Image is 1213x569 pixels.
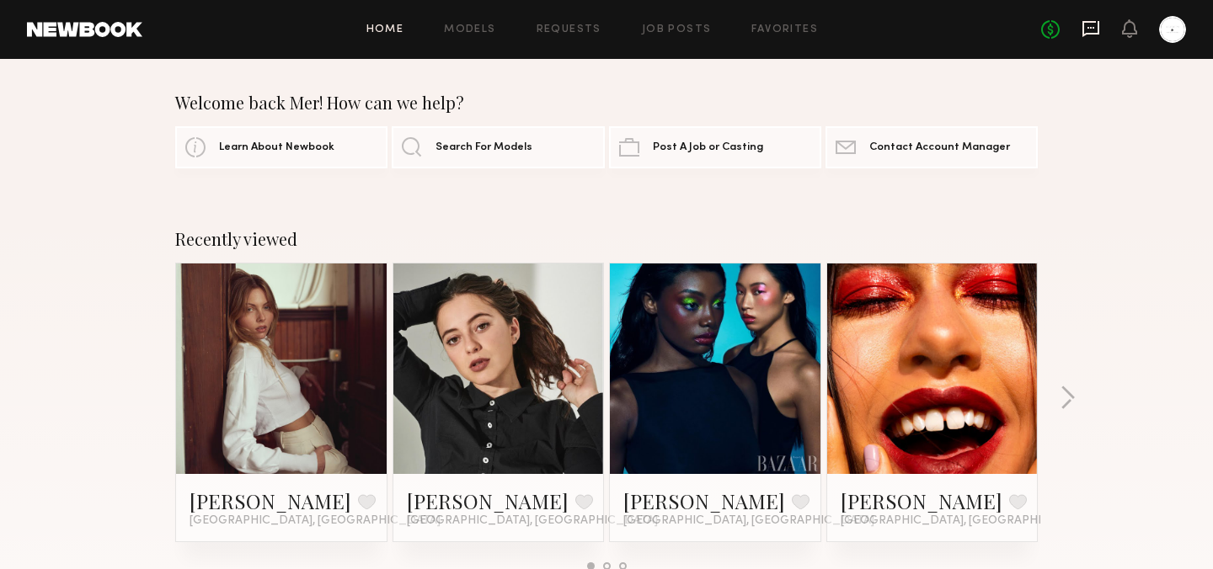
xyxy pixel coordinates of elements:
[751,24,818,35] a: Favorites
[407,514,658,528] span: [GEOGRAPHIC_DATA], [GEOGRAPHIC_DATA]
[537,24,601,35] a: Requests
[219,142,334,153] span: Learn About Newbook
[826,126,1038,168] a: Contact Account Manager
[653,142,763,153] span: Post A Job or Casting
[392,126,604,168] a: Search For Models
[869,142,1010,153] span: Contact Account Manager
[190,487,351,514] a: [PERSON_NAME]
[175,229,1038,249] div: Recently viewed
[623,514,874,528] span: [GEOGRAPHIC_DATA], [GEOGRAPHIC_DATA]
[841,487,1002,514] a: [PERSON_NAME]
[444,24,495,35] a: Models
[190,514,441,528] span: [GEOGRAPHIC_DATA], [GEOGRAPHIC_DATA]
[642,24,712,35] a: Job Posts
[841,514,1092,528] span: [GEOGRAPHIC_DATA], [GEOGRAPHIC_DATA]
[366,24,404,35] a: Home
[623,487,785,514] a: [PERSON_NAME]
[175,93,1038,113] div: Welcome back Mer! How can we help?
[436,142,532,153] span: Search For Models
[609,126,821,168] a: Post A Job or Casting
[407,487,569,514] a: [PERSON_NAME]
[175,126,387,168] a: Learn About Newbook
